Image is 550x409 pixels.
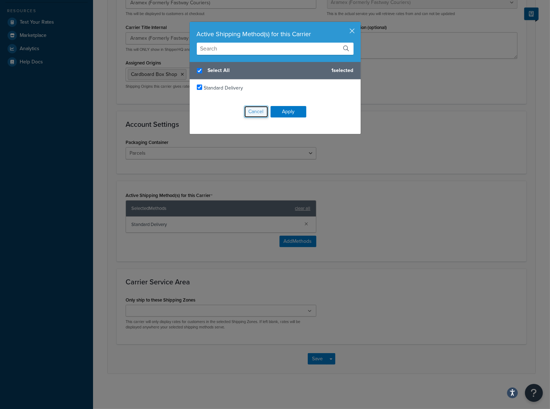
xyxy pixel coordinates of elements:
span: Standard Delivery [204,84,243,92]
span: Select All [208,66,326,76]
input: Search [197,43,354,55]
div: Active Shipping Method(s) for this Carrier [197,29,354,39]
button: Cancel [244,106,268,118]
div: 1 selected [190,62,361,80]
button: Apply [271,106,306,117]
